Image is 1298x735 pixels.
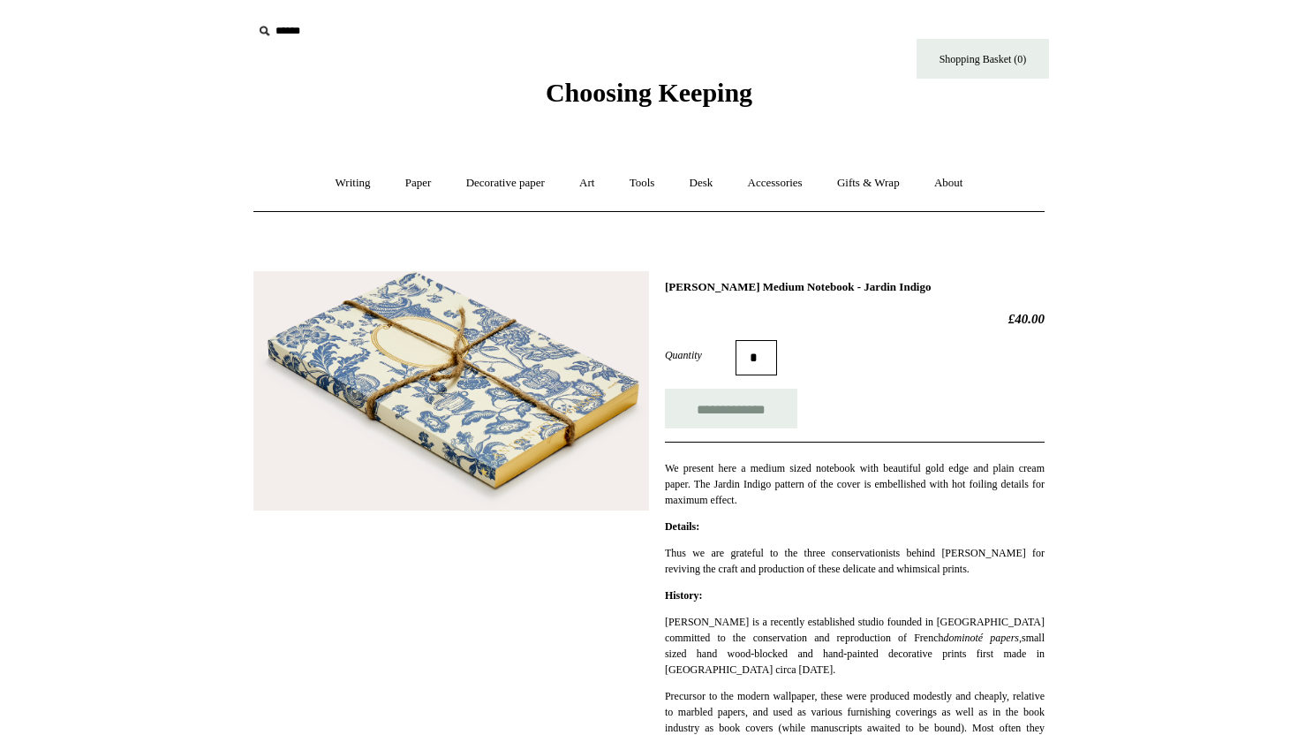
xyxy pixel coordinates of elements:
[732,160,819,207] a: Accessories
[546,92,752,104] a: Choosing Keeping
[665,614,1045,678] p: [PERSON_NAME] is a recently established studio founded in [GEOGRAPHIC_DATA] committed to the cons...
[450,160,561,207] a: Decorative paper
[665,460,1045,508] p: We present here a medium sized notebook with beautiful gold edge and plain cream paper. The Jardi...
[389,160,448,207] a: Paper
[665,280,1045,294] h1: [PERSON_NAME] Medium Notebook - Jardin Indigo
[563,160,610,207] a: Art
[614,160,671,207] a: Tools
[546,78,752,107] span: Choosing Keeping
[665,520,699,533] strong: Details:
[674,160,729,207] a: Desk
[665,589,703,602] strong: History:
[320,160,387,207] a: Writing
[665,545,1045,577] p: Thus we are grateful to the three conservationists behind [PERSON_NAME] for reviving the craft an...
[917,39,1049,79] a: Shopping Basket (0)
[821,160,916,207] a: Gifts & Wrap
[665,347,736,363] label: Quantity
[944,632,1022,644] em: dominoté papers,
[918,160,979,207] a: About
[665,311,1045,327] h2: £40.00
[253,271,649,511] img: Antoinette Poisson Medium Notebook - Jardin Indigo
